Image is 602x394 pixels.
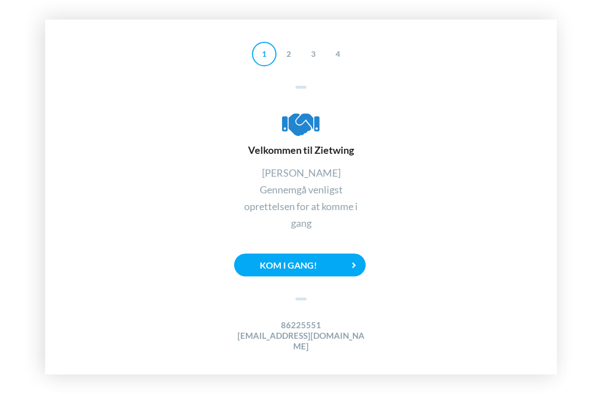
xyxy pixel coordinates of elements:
[234,110,368,157] div: Velkommen til Zietwing
[234,254,366,276] div: Kom i gang!
[234,320,368,330] h4: 86225551
[234,164,368,231] div: [PERSON_NAME] Gennemgå venligst oprettelsen for at komme i gang
[234,330,368,352] h4: [EMAIL_ADDRESS][DOMAIN_NAME]
[276,42,301,66] div: 2
[326,42,350,66] div: 4
[252,42,276,66] div: 1
[301,42,326,66] div: 3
